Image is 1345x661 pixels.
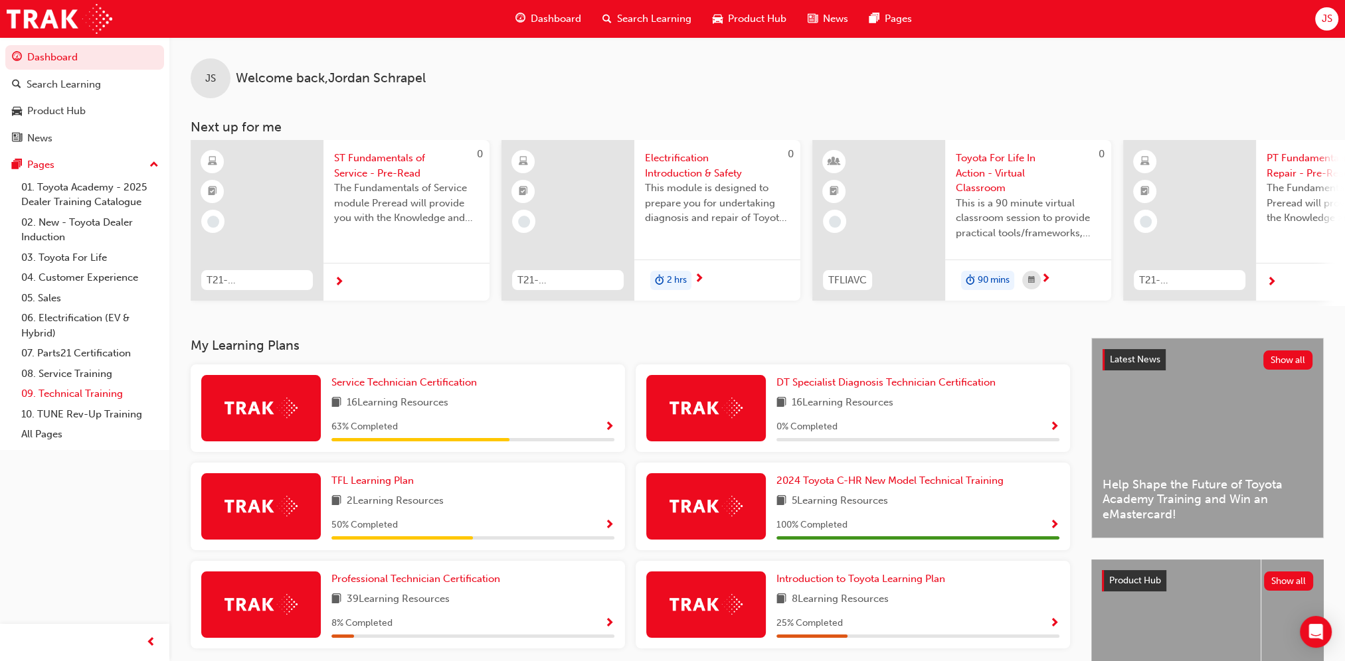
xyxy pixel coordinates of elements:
[5,72,164,97] a: Search Learning
[517,273,618,288] span: T21-FOD_HVIS_PREREQ
[966,272,975,289] span: duration-icon
[505,5,592,33] a: guage-iconDashboard
[592,5,702,33] a: search-iconSearch Learning
[331,376,477,388] span: Service Technician Certification
[1263,350,1313,370] button: Show all
[331,473,419,488] a: TFL Learning Plan
[828,273,867,288] span: TFLIAVC
[331,375,482,390] a: Service Technician Certification
[334,181,479,226] span: The Fundamentals of Service module Preread will provide you with the Knowledge and Understanding ...
[1049,615,1059,632] button: Show Progress
[1049,517,1059,534] button: Show Progress
[776,473,1009,488] a: 2024 Toyota C-HR New Model Technical Training
[1140,183,1150,200] span: booktick-icon
[7,4,112,34] img: Trak
[776,591,786,608] span: book-icon
[1049,520,1059,532] span: Show Progress
[16,343,164,364] a: 07. Parts21 Certification
[169,119,1345,135] h3: Next up for me
[331,475,414,486] span: TFL Learning Plan
[1103,349,1312,370] a: Latest NewsShow all
[604,618,614,630] span: Show Progress
[477,148,483,160] span: 0
[16,248,164,268] a: 03. Toyota For Life
[347,395,448,411] span: 16 Learning Resources
[347,591,450,608] span: 39 Learning Resources
[331,518,398,533] span: 50 % Completed
[694,273,704,285] span: next-icon
[16,212,164,248] a: 02. New - Toyota Dealer Induction
[645,181,790,226] span: This module is designed to prepare you for undertaking diagnosis and repair of Toyota & Lexus Ele...
[728,11,786,27] span: Product Hub
[776,375,1001,390] a: DT Specialist Diagnosis Technician Certification
[519,183,528,200] span: booktick-icon
[776,518,848,533] span: 100 % Completed
[27,104,86,119] div: Product Hub
[869,11,879,27] span: pages-icon
[515,11,525,27] span: guage-icon
[12,133,22,145] span: news-icon
[604,421,614,433] span: Show Progress
[604,520,614,532] span: Show Progress
[331,571,505,587] a: Professional Technician Certification
[1109,575,1161,586] span: Product Hub
[331,395,341,411] span: book-icon
[531,11,581,27] span: Dashboard
[788,148,794,160] span: 0
[12,52,22,64] span: guage-icon
[1049,421,1059,433] span: Show Progress
[236,71,426,86] span: Welcome back , Jordan Schrapel
[667,273,687,288] span: 2 hrs
[776,395,786,411] span: book-icon
[956,151,1101,196] span: Toyota For Life In Action - Virtual Classroom
[347,493,444,510] span: 2 Learning Resources
[604,419,614,435] button: Show Progress
[16,364,164,384] a: 08. Service Training
[830,183,839,200] span: booktick-icon
[812,140,1111,301] a: 0TFLIAVCToyota For Life In Action - Virtual ClassroomThis is a 90 minute virtual classroom sessio...
[205,71,216,86] span: JS
[16,267,164,288] a: 04. Customer Experience
[1267,277,1277,289] span: next-icon
[1091,338,1324,538] a: Latest NewsShow allHelp Shape the Future of Toyota Academy Training and Win an eMastercard!
[670,398,743,418] img: Trak
[830,153,839,171] span: learningResourceType_INSTRUCTOR_LED-icon
[191,140,490,301] a: 0T21-STFOS_PRE_READST Fundamentals of Service - Pre-ReadThe Fundamentals of Service module Prerea...
[823,11,848,27] span: News
[331,419,398,435] span: 63 % Completed
[1028,272,1035,289] span: calendar-icon
[617,11,691,27] span: Search Learning
[792,493,888,510] span: 5 Learning Resources
[956,196,1101,241] span: This is a 90 minute virtual classroom session to provide practical tools/frameworks, behaviours a...
[27,77,101,92] div: Search Learning
[149,157,159,174] span: up-icon
[5,153,164,177] button: Pages
[16,288,164,309] a: 05. Sales
[331,616,393,631] span: 8 % Completed
[334,151,479,181] span: ST Fundamentals of Service - Pre-Read
[776,571,950,587] a: Introduction to Toyota Learning Plan
[1300,616,1332,648] div: Open Intercom Messenger
[1049,419,1059,435] button: Show Progress
[16,404,164,425] a: 10. TUNE Rev-Up Training
[1264,571,1314,591] button: Show all
[792,591,889,608] span: 8 Learning Resources
[12,106,22,117] span: car-icon
[224,496,298,516] img: Trak
[27,157,54,173] div: Pages
[208,153,217,171] span: learningResourceType_ELEARNING-icon
[27,131,52,146] div: News
[224,594,298,615] img: Trak
[1139,273,1240,288] span: T21-PTFOR_PRE_READ
[670,496,743,516] img: Trak
[655,272,664,289] span: duration-icon
[12,79,21,91] span: search-icon
[146,634,156,651] span: prev-icon
[518,216,530,228] span: learningRecordVerb_NONE-icon
[331,493,341,510] span: book-icon
[1102,570,1313,591] a: Product HubShow all
[334,277,344,289] span: next-icon
[16,177,164,212] a: 01. Toyota Academy - 2025 Dealer Training Catalogue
